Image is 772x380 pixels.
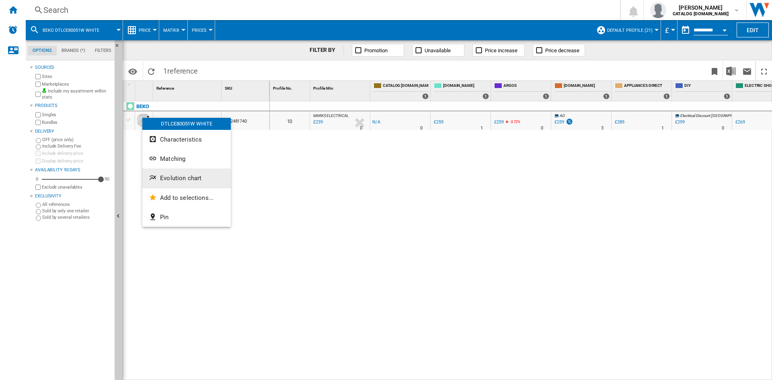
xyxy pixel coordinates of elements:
[160,136,202,143] span: Characteristics
[142,149,231,168] button: Matching
[160,214,168,221] span: Pin
[160,155,185,162] span: Matching
[142,118,231,130] div: DTLCE80051W WHITE
[142,130,231,149] button: Characteristics
[160,194,214,201] span: Add to selections...
[142,168,231,188] button: Evolution chart
[142,188,231,207] button: Add to selections...
[142,207,231,227] button: Pin...
[160,175,201,182] span: Evolution chart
